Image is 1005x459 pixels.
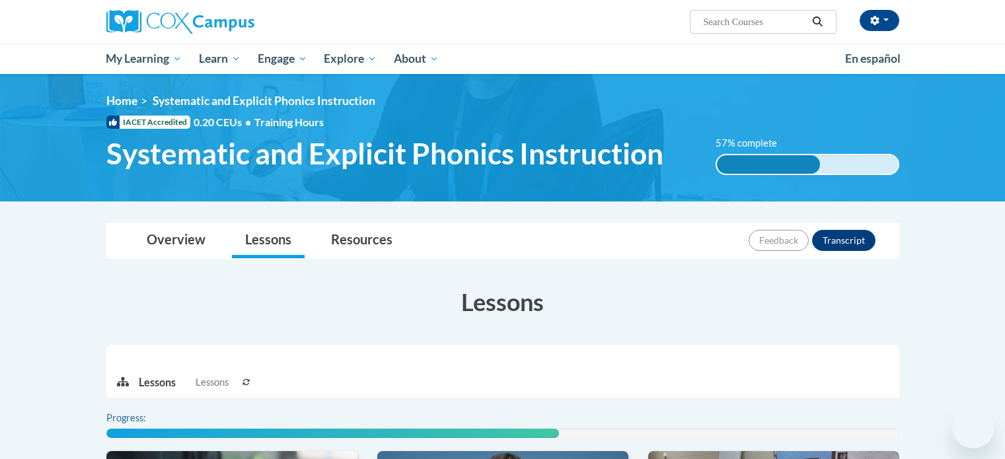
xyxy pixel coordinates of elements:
[952,406,994,448] iframe: Button to launch messaging window
[196,375,229,390] span: Lessons
[807,14,827,30] button: Search
[232,223,305,258] a: Lessons
[749,230,809,251] button: Feedback
[702,14,807,30] input: Search Courses
[106,136,663,171] span: Systematic and Explicit Phonics Instruction
[812,230,875,251] button: Transcript
[254,116,324,128] span: Training Hours
[258,51,307,67] span: Engage
[837,45,909,73] a: En español
[394,51,439,67] span: About
[106,285,899,318] h3: Lessons
[249,44,316,74] a: Engage
[139,375,176,390] p: Lessons
[106,116,190,129] span: IACET Accredited
[106,10,254,34] img: Cox Campus
[845,52,901,65] span: En español
[716,136,792,151] label: 57% complete
[318,223,406,258] a: Resources
[106,411,182,425] label: Progress:
[324,51,377,67] span: Explore
[199,51,241,67] span: Learn
[245,116,251,128] span: •
[106,10,357,34] a: Cox Campus
[87,44,919,74] div: Main menu
[385,44,447,74] a: About
[153,94,375,108] span: Systematic and Explicit Phonics Instruction
[106,51,182,67] span: My Learning
[190,44,249,74] a: Learn
[315,44,385,74] a: Explore
[860,10,899,31] button: Account Settings
[194,115,254,129] span: 0.20 CEUs
[98,44,191,74] a: My Learning
[133,223,219,258] a: Overview
[106,94,137,108] a: Home
[717,155,820,174] div: 57% complete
